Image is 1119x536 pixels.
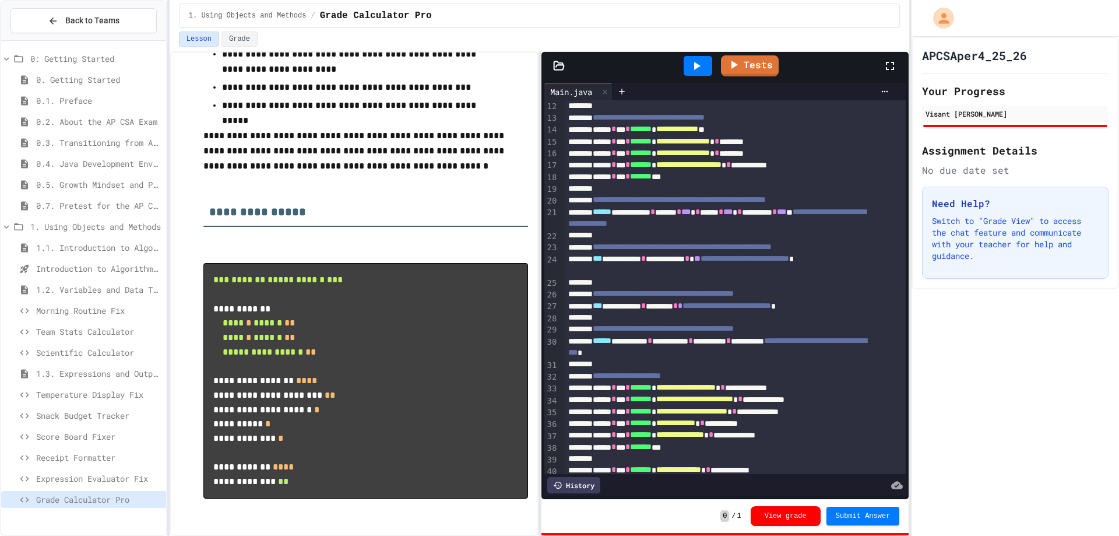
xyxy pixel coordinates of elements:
[544,148,559,160] div: 16
[36,73,161,86] span: 0. Getting Started
[544,113,559,124] div: 13
[544,301,559,313] div: 27
[544,242,559,254] div: 23
[544,313,559,325] div: 28
[36,388,161,401] span: Temperature Display Fix
[544,454,559,466] div: 39
[751,506,821,526] button: View grade
[36,262,161,275] span: Introduction to Algorithms, Programming, and Compilers
[544,207,559,231] div: 21
[921,5,957,31] div: My Account
[922,47,1027,64] h1: APCSAper4_25_26
[189,11,307,20] span: 1. Using Objects and Methods
[36,472,161,485] span: Expression Evaluator Fix
[544,195,559,207] div: 20
[36,451,161,464] span: Receipt Formatter
[36,493,161,506] span: Grade Calculator Pro
[179,31,219,47] button: Lesson
[544,83,613,100] div: Main.java
[826,507,900,526] button: Submit Answer
[544,431,559,443] div: 37
[544,337,559,360] div: 30
[547,477,600,493] div: History
[544,407,559,419] div: 35
[36,367,161,380] span: 1.3. Expressions and Output [New]
[544,86,598,98] div: Main.java
[36,136,161,149] span: 0.3. Transitioning from AP CSP to AP CSA
[922,163,1109,177] div: No due date set
[544,360,559,372] div: 31
[922,142,1109,159] h2: Assignment Details
[544,184,559,195] div: 19
[544,231,559,243] div: 22
[932,197,1099,211] h3: Need Help?
[932,215,1099,262] p: Switch to "Grade View" to access the chat feature and communicate with your teacher for help and ...
[544,289,559,301] div: 26
[737,512,741,521] span: 1
[311,11,315,20] span: /
[36,283,161,296] span: 1.2. Variables and Data Types
[544,443,559,454] div: 38
[30,52,161,65] span: 0: Getting Started
[544,254,559,278] div: 24
[544,372,559,383] div: 32
[30,220,161,233] span: 1. Using Objects and Methods
[544,101,559,113] div: 12
[36,430,161,443] span: Score Board Fixer
[721,55,779,76] a: Tests
[36,304,161,317] span: Morning Routine Fix
[544,136,559,148] div: 15
[36,178,161,191] span: 0.5. Growth Mindset and Pair Programming
[926,108,1105,119] div: Visant [PERSON_NAME]
[544,160,559,171] div: 17
[836,512,891,521] span: Submit Answer
[320,9,432,23] span: Grade Calculator Pro
[36,325,161,338] span: Team Stats Calculator
[36,241,161,254] span: 1.1. Introduction to Algorithms, Programming, and Compilers
[544,278,559,289] div: 25
[544,324,559,336] div: 29
[221,31,258,47] button: Grade
[544,172,559,184] div: 18
[544,395,559,407] div: 34
[10,8,157,33] button: Back to Teams
[544,124,559,136] div: 14
[544,466,559,478] div: 40
[36,157,161,170] span: 0.4. Java Development Environments
[922,83,1109,99] h2: Your Progress
[720,510,729,522] span: 0
[36,199,161,212] span: 0.7. Pretest for the AP CSA Exam
[36,94,161,107] span: 0.1. Preface
[36,346,161,359] span: Scientific Calculator
[65,15,119,27] span: Back to Teams
[544,419,559,430] div: 36
[36,115,161,128] span: 0.2. About the AP CSA Exam
[36,409,161,422] span: Snack Budget Tracker
[544,383,559,395] div: 33
[731,512,736,521] span: /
